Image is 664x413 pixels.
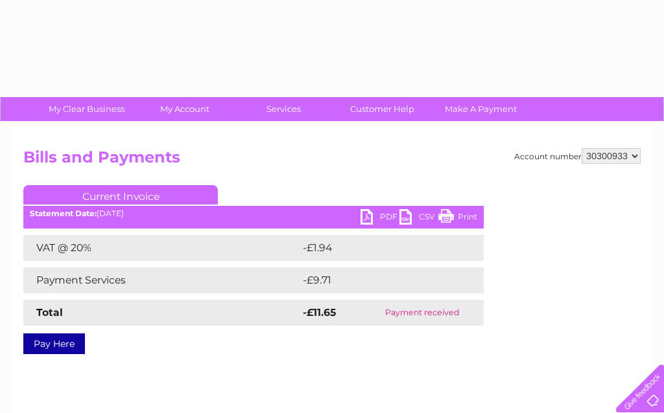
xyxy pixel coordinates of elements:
a: Services [230,97,337,121]
a: PDF [361,209,399,228]
a: My Clear Business [33,97,140,121]
td: VAT @ 20% [23,235,300,261]
b: Statement Date: [30,208,97,218]
strong: Total [36,306,63,318]
td: Payment Services [23,267,300,293]
div: [DATE] [23,209,484,218]
h2: Bills and Payments [23,148,641,173]
a: CSV [399,209,438,228]
a: Pay Here [23,333,85,354]
a: Customer Help [329,97,436,121]
td: -£9.71 [300,267,455,293]
a: My Account [132,97,239,121]
a: Make A Payment [427,97,534,121]
div: Account number [514,148,641,164]
a: Print [438,209,477,228]
td: -£1.94 [300,235,455,261]
td: Payment received [361,300,484,326]
strong: -£11.65 [303,306,336,318]
a: Current Invoice [23,185,218,205]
